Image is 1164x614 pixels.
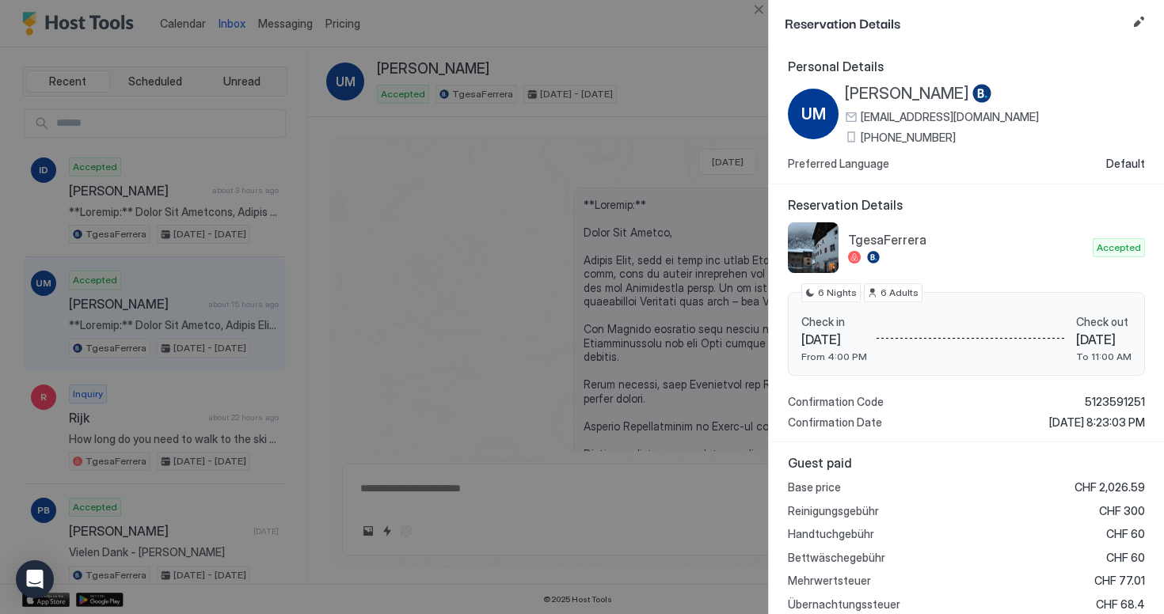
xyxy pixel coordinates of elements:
[788,59,1145,74] span: Personal Details
[788,157,889,171] span: Preferred Language
[1094,574,1145,588] span: CHF 77.01
[801,102,826,126] span: UM
[788,455,1145,471] span: Guest paid
[788,504,879,518] span: Reinigungsgebühr
[788,395,884,409] span: Confirmation Code
[16,560,54,598] div: Open Intercom Messenger
[861,131,956,145] span: [PHONE_NUMBER]
[788,222,839,273] div: listing image
[1106,551,1145,565] span: CHF 60
[788,415,882,430] span: Confirmation Date
[788,480,841,495] span: Base price
[861,110,1039,124] span: [EMAIL_ADDRESS][DOMAIN_NAME]
[1099,504,1145,518] span: CHF 300
[818,286,857,300] span: 6 Nights
[788,197,1145,213] span: Reservation Details
[1076,332,1132,347] span: [DATE]
[1075,480,1145,495] span: CHF 2,026.59
[1129,13,1148,32] button: Edit reservation
[1049,415,1145,430] span: [DATE] 8:23:03 PM
[1097,241,1141,255] span: Accepted
[845,84,969,104] span: [PERSON_NAME]
[788,574,871,588] span: Mehrwertsteuer
[1085,395,1145,409] span: 5123591251
[801,351,867,362] span: From 4:00 PM
[881,286,919,300] span: 6 Adults
[848,232,1086,248] span: TgesaFerrera
[1106,527,1145,541] span: CHF 60
[788,597,900,612] span: Übernachtungssteuer
[1096,597,1145,612] span: CHF 68.4
[1106,157,1145,171] span: Default
[801,315,867,329] span: Check in
[1076,315,1132,329] span: Check out
[785,13,1126,32] span: Reservation Details
[1076,351,1132,362] span: To 11:00 AM
[788,551,885,565] span: Bettwäschegebühr
[801,332,867,347] span: [DATE]
[788,527,874,541] span: Handtuchgebühr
